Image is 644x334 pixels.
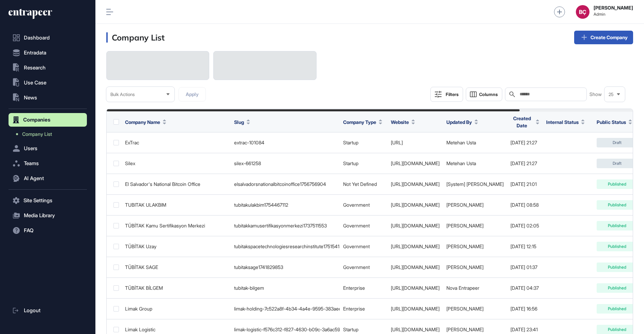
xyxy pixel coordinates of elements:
span: Internal Status [546,118,579,126]
div: Government [343,223,384,228]
span: Show [589,92,602,97]
div: Draft [597,159,638,168]
div: ExTrac [125,140,227,145]
div: Published [597,263,638,272]
span: Use Case [24,80,46,85]
div: limak-logistic-f576c312-f827-4630-b09c-3a6ac59510fe [234,327,336,332]
div: Government [343,244,384,249]
a: [URL][DOMAIN_NAME] [391,243,440,249]
button: Columns [466,88,502,101]
a: [URL] [391,140,403,145]
span: Admin [594,12,633,17]
div: Government [343,202,384,208]
div: extrac-101084 [234,140,336,145]
h3: Company List [106,32,165,43]
span: Slug [234,118,244,126]
a: Dashboard [9,31,87,45]
div: [DATE] 01:37 [510,265,539,270]
div: TÜBİTAK BİLGEM [125,285,227,291]
a: [PERSON_NAME] [446,264,484,270]
div: Draft [597,138,638,147]
span: Public Status [597,118,626,126]
button: Company Name [125,118,166,126]
a: [URL][DOMAIN_NAME] [391,223,440,228]
a: Logout [9,304,87,317]
span: Columns [479,92,498,97]
button: Companies [9,113,87,127]
div: [DATE] 21:01 [510,181,539,187]
div: Startup [343,140,384,145]
button: AI Agent [9,172,87,185]
div: [DATE] 16:56 [510,306,539,312]
strong: [PERSON_NAME] [594,5,633,11]
a: [URL][DOMAIN_NAME] [391,181,440,187]
button: Entradata [9,46,87,60]
span: FAQ [24,228,33,233]
div: Filters [446,92,459,97]
div: Published [597,221,638,230]
span: Website [391,118,409,126]
span: Entradata [24,50,46,55]
button: Filters [430,87,463,102]
span: 25 [609,92,614,97]
a: [URL][DOMAIN_NAME] [391,285,440,291]
div: [DATE] 21:27 [510,140,539,145]
div: tubitak-bilgem [234,285,336,291]
div: elsalvadorsnationalbitcoinoffice1756756904 [234,181,336,187]
button: Internal Status [546,118,585,126]
div: tubitakkamusertifikasyonmerkezi1737511553 [234,223,336,228]
span: Site Settings [24,198,52,203]
div: [DATE] 21:27 [510,161,539,166]
button: Website [391,118,415,126]
div: Published [597,283,638,293]
div: Startup [343,161,384,166]
div: TÜBİTAK Uzay [125,244,227,249]
button: Company Type [343,118,382,126]
a: [URL][DOMAIN_NAME] [391,264,440,270]
button: Use Case [9,76,87,90]
div: Silex [125,161,227,166]
div: limak-holding-7c522a8f-4b34-4a4e-9595-383aee3e616a [234,306,336,312]
span: Company Name [125,118,160,126]
button: Research [9,61,87,75]
div: Published [597,179,638,189]
div: Enterprise [343,285,384,291]
div: TÜBİTAK SAGE [125,265,227,270]
div: [DATE] 23:41 [510,327,539,332]
div: TUBITAK ULAKBIM [125,202,227,208]
a: Metehan Usta [446,160,476,166]
button: Created Date [510,115,539,129]
div: Not Yet Defined [343,181,384,187]
span: Updated By [446,118,472,126]
div: silex-661258 [234,161,336,166]
a: [PERSON_NAME] [446,243,484,249]
a: [System] [PERSON_NAME] [446,181,504,187]
a: [URL][DOMAIN_NAME] [391,327,440,332]
button: Public Status [597,118,632,126]
span: Teams [24,161,39,166]
span: Company Type [343,118,376,126]
span: AI Agent [24,176,44,181]
div: [DATE] 02:05 [510,223,539,228]
a: [URL][DOMAIN_NAME] [391,160,440,166]
a: [PERSON_NAME] [446,327,484,332]
button: BÇ [576,5,589,19]
button: FAQ [9,224,87,237]
div: Limak Logistic [125,327,227,332]
button: Media Library [9,209,87,222]
div: [DATE] 04:37 [510,285,539,291]
div: El Salvador's National Bitcoin Office [125,181,227,187]
a: Company List [12,128,87,140]
button: Teams [9,157,87,170]
span: Dashboard [24,35,50,41]
div: Enterprise [343,306,384,312]
div: Published [597,242,638,251]
span: Logout [24,308,41,313]
button: Site Settings [9,194,87,207]
div: TÜBİTAK Kamu Sertifikasyon Merkezi [125,223,227,228]
span: Media Library [24,213,55,218]
span: Company List [22,131,52,137]
a: [PERSON_NAME] [446,223,484,228]
a: Nova Entrapeer [446,285,479,291]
